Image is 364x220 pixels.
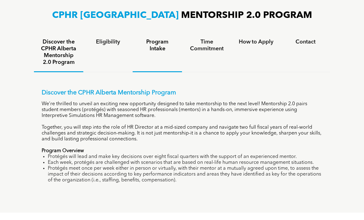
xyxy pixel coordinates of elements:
p: We’re thrilled to unveil an exciting new opportunity designed to take mentorship to the next leve... [42,101,322,119]
p: Together, you will step into the role of HR Director at a mid-sized company and navigate two full... [42,125,322,142]
h4: How to Apply [237,39,275,45]
span: MENTORSHIP 2.0 PROGRAM [181,11,312,20]
p: Discover the CPHR Alberta Mentorship Program [42,89,322,97]
h4: Program Intake [138,39,176,52]
h4: Contact [286,39,325,45]
h4: Discover the CPHR Alberta Mentorship 2.0 Program [39,39,78,66]
li: Protégés will lead and make key decisions over eight fiscal quarters with the support of an exper... [48,154,322,160]
li: Each week, protégés are challenged with scenarios that are based on real-life human resource mana... [48,160,322,166]
h4: Eligibility [89,39,127,45]
h4: Time Commitment [188,39,226,52]
span: CPHR [GEOGRAPHIC_DATA] [52,11,179,20]
strong: Program Overview [42,148,84,153]
li: Protégés meet once per week either in person or virtually, with their mentor at a mutually agreed... [48,166,322,183]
